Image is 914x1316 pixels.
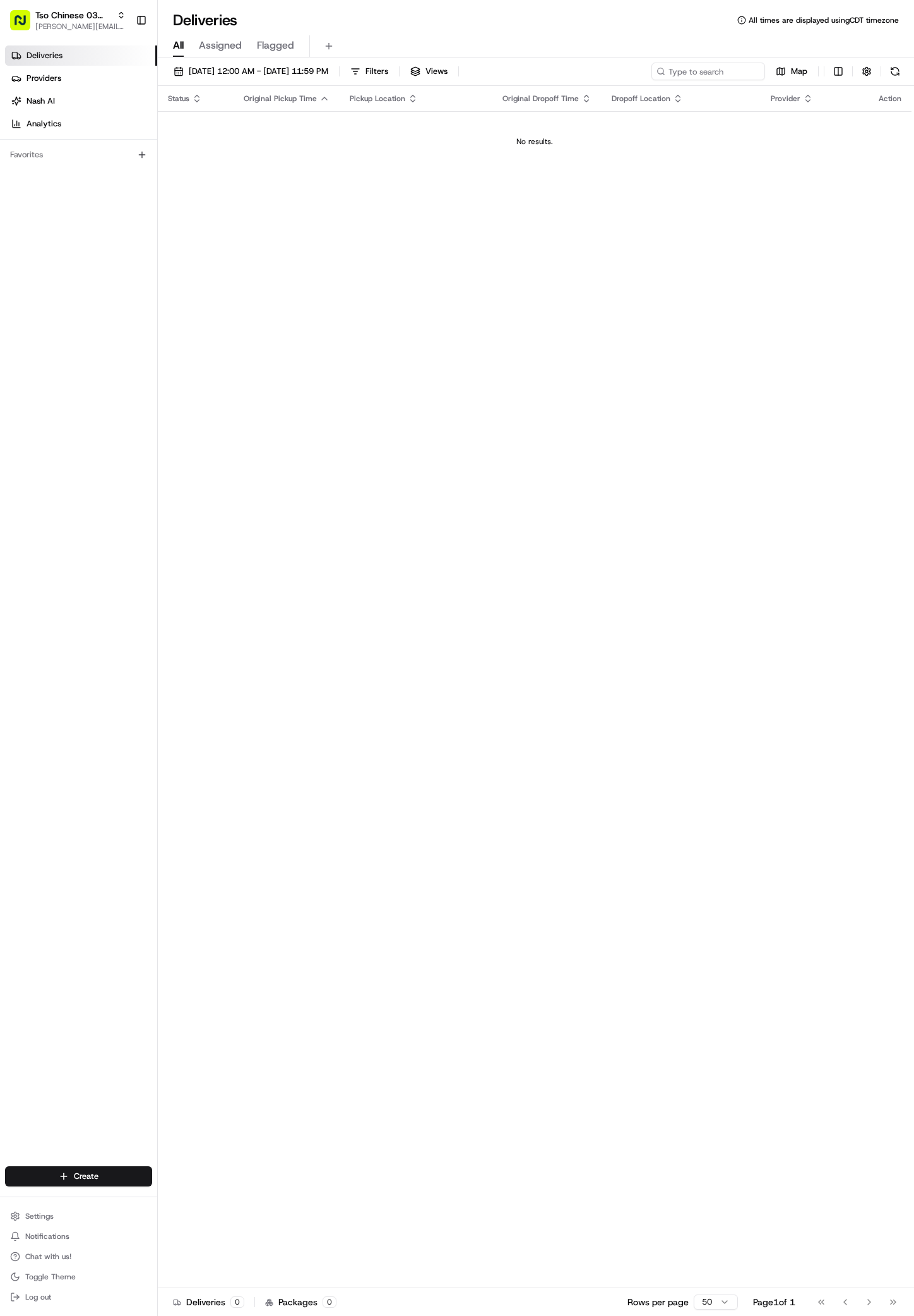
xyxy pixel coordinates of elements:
[189,66,328,77] span: [DATE] 12:00 AM - [DATE] 11:59 PM
[168,63,334,80] button: [DATE] 12:00 AM - [DATE] 11:59 PM
[25,1231,69,1241] span: Notifications
[257,38,294,53] span: Flagged
[35,9,112,21] button: Tso Chinese 03 TsoCo
[27,73,61,84] span: Providers
[5,1288,152,1306] button: Log out
[25,1252,71,1262] span: Chat with us!
[323,1296,336,1308] div: 0
[25,1211,54,1221] span: Settings
[163,136,906,147] div: No results.
[244,94,317,104] span: Original Pickup Time
[771,94,800,104] span: Provider
[770,63,813,80] button: Map
[173,1296,244,1308] div: Deliveries
[350,94,405,104] span: Pickup Location
[199,38,242,53] span: Assigned
[5,68,157,88] a: Providers
[5,91,157,111] a: Nash AI
[879,94,901,104] div: Action
[173,38,184,53] span: All
[5,45,157,66] a: Deliveries
[5,1228,152,1245] button: Notifications
[627,1296,689,1308] p: Rows per page
[168,94,189,104] span: Status
[25,1292,51,1302] span: Log out
[35,21,126,32] button: [PERSON_NAME][EMAIL_ADDRESS][DOMAIN_NAME]
[265,1296,336,1308] div: Packages
[749,15,899,25] span: All times are displayed using CDT timezone
[27,50,62,61] span: Deliveries
[502,94,579,104] span: Original Dropoff Time
[230,1296,244,1308] div: 0
[425,66,448,77] span: Views
[74,1171,98,1182] span: Create
[405,63,453,80] button: Views
[5,145,152,165] div: Favorites
[25,1272,76,1282] span: Toggle Theme
[27,118,61,130] span: Analytics
[753,1296,795,1308] div: Page 1 of 1
[5,1207,152,1225] button: Settings
[5,1268,152,1286] button: Toggle Theme
[5,1166,152,1186] button: Create
[791,66,807,77] span: Map
[612,94,670,104] span: Dropoff Location
[5,1248,152,1265] button: Chat with us!
[5,114,157,134] a: Analytics
[345,63,394,80] button: Filters
[173,10,237,30] h1: Deliveries
[365,66,388,77] span: Filters
[886,63,904,80] button: Refresh
[27,95,55,107] span: Nash AI
[5,5,131,35] button: Tso Chinese 03 TsoCo[PERSON_NAME][EMAIL_ADDRESS][DOMAIN_NAME]
[651,63,765,80] input: Type to search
